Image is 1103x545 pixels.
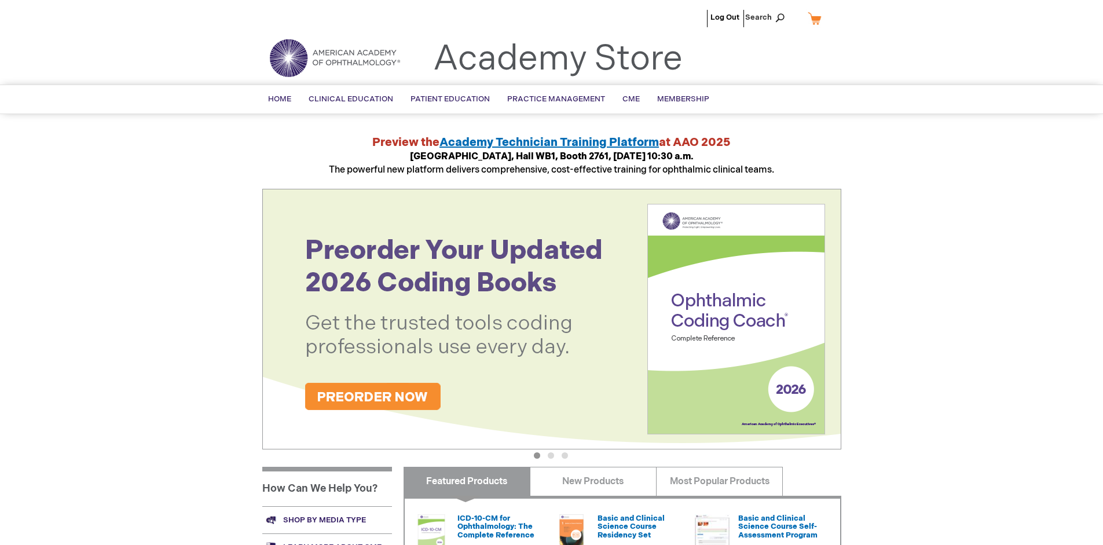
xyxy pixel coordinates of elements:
a: Shop by media type [262,506,392,533]
a: ICD-10-CM for Ophthalmology: The Complete Reference [457,514,534,540]
a: Academy Store [433,38,683,80]
a: CME [614,85,648,114]
span: Membership [657,94,709,104]
a: Basic and Clinical Science Course Residency Set [598,514,665,540]
span: Home [268,94,291,104]
span: Practice Management [507,94,605,104]
span: CME [622,94,640,104]
h1: How Can We Help You? [262,467,392,506]
span: Clinical Education [309,94,393,104]
a: Basic and Clinical Science Course Self-Assessment Program [738,514,818,540]
span: The powerful new platform delivers comprehensive, cost-effective training for ophthalmic clinical... [329,151,774,175]
a: Patient Education [402,85,499,114]
span: Search [745,6,789,29]
a: New Products [530,467,657,496]
span: Patient Education [411,94,490,104]
button: 2 of 3 [548,452,554,459]
strong: Preview the at AAO 2025 [372,136,731,149]
a: Academy Technician Training Platform [439,136,659,149]
button: 3 of 3 [562,452,568,459]
a: Most Popular Products [656,467,783,496]
a: Membership [648,85,718,114]
a: Practice Management [499,85,614,114]
a: Featured Products [404,467,530,496]
button: 1 of 3 [534,452,540,459]
strong: [GEOGRAPHIC_DATA], Hall WB1, Booth 2761, [DATE] 10:30 a.m. [410,151,694,162]
a: Log Out [710,13,739,22]
a: Clinical Education [300,85,402,114]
